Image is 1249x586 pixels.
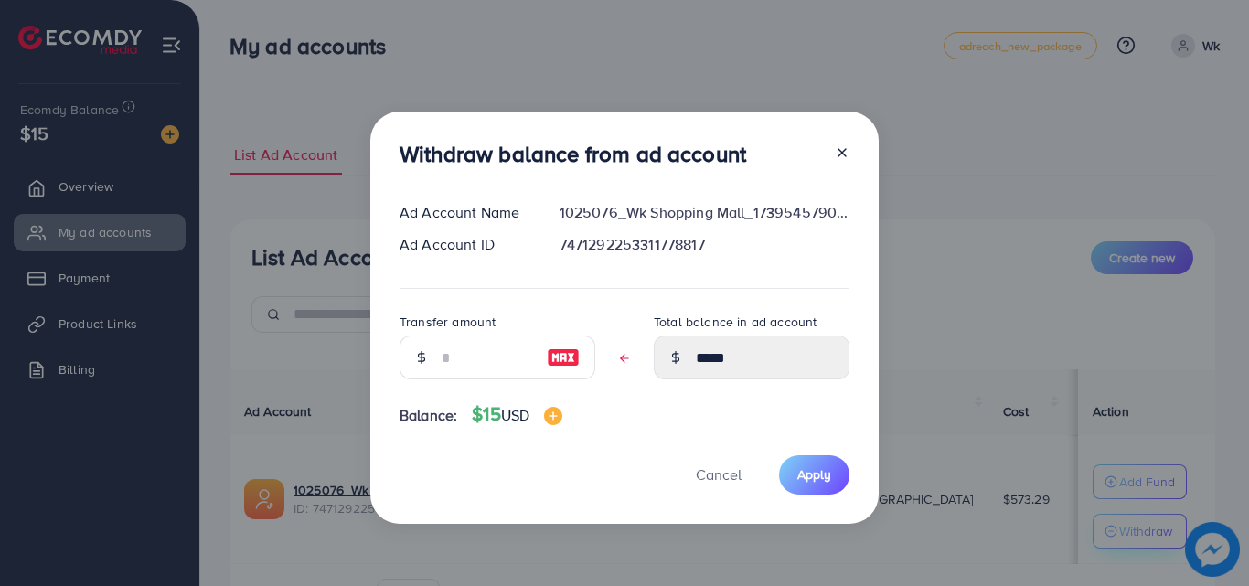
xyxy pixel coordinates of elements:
span: USD [501,405,529,425]
h3: Withdraw balance from ad account [400,141,746,167]
img: image [547,346,580,368]
div: 7471292253311778817 [545,234,864,255]
label: Total balance in ad account [654,313,817,331]
button: Cancel [673,455,764,495]
label: Transfer amount [400,313,496,331]
h4: $15 [472,403,562,426]
div: Ad Account ID [385,234,545,255]
span: Cancel [696,464,742,485]
button: Apply [779,455,849,495]
div: 1025076_Wk Shopping Mall_1739545790372 [545,202,864,223]
span: Apply [797,465,831,484]
span: Balance: [400,405,457,426]
img: image [544,407,562,425]
div: Ad Account Name [385,202,545,223]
